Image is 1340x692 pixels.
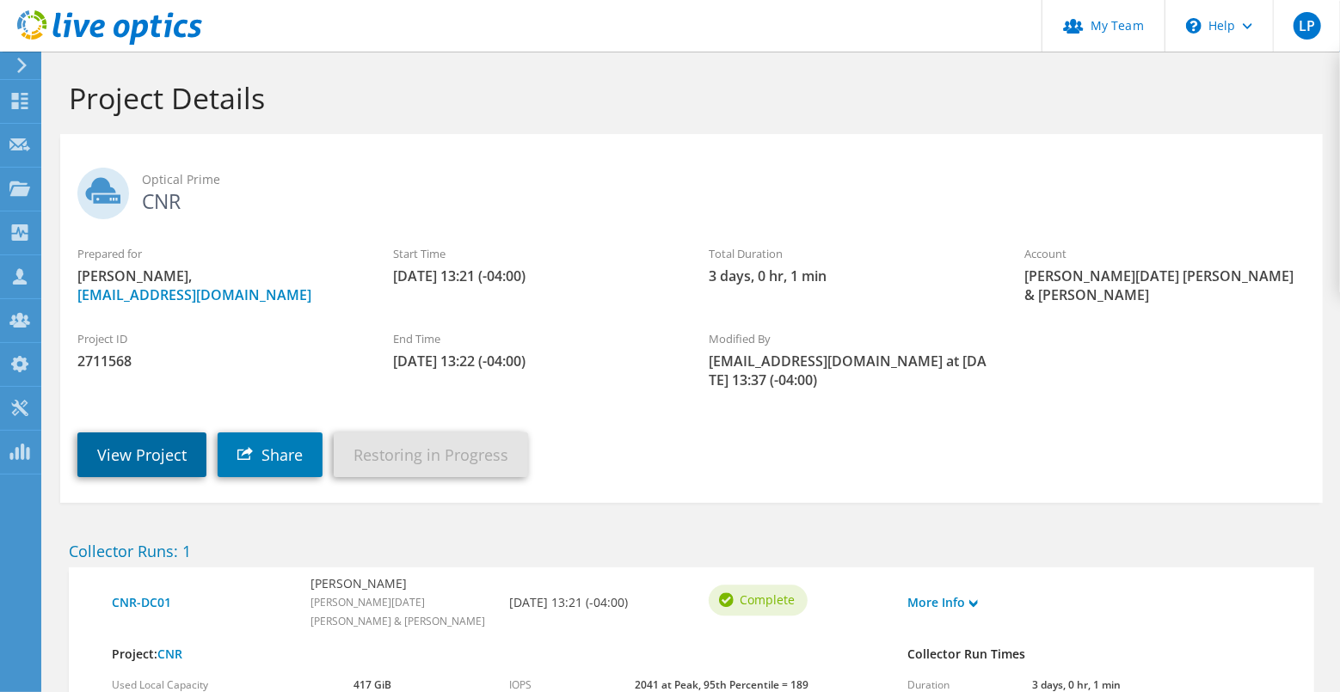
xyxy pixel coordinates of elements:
span: LP [1294,12,1321,40]
h4: Collector Run Times [907,645,1288,664]
label: End Time [393,330,674,347]
b: [PERSON_NAME] [310,574,501,593]
a: [EMAIL_ADDRESS][DOMAIN_NAME] [77,285,311,304]
label: Total Duration [709,245,990,262]
span: Complete [740,591,795,609]
h4: Project: [112,645,890,664]
span: [DATE] 13:22 (-04:00) [393,352,674,370]
b: [DATE] 13:21 (-04:00) [510,593,629,612]
span: 3 days, 0 hr, 1 min [709,266,990,285]
h2: CNR [77,168,1306,211]
label: Prepared for [77,245,359,262]
span: [EMAIL_ADDRESS][DOMAIN_NAME] at [DATE] 13:37 (-04:00) [709,352,990,389]
a: Share [218,432,323,477]
span: [PERSON_NAME], [77,266,359,304]
a: View Project [77,432,206,477]
a: Restoring in Progress [334,432,528,477]
label: Modified By [709,330,990,347]
svg: \n [1186,18,1202,34]
span: Optical Prime [142,170,1306,189]
h2: Collector Runs: 1 [69,542,1314,560]
h1: Project Details [69,80,1306,116]
a: More Info [907,593,978,612]
a: CNR [157,646,182,662]
span: [PERSON_NAME][DATE] [PERSON_NAME] & [PERSON_NAME] [1024,266,1306,304]
label: Start Time [393,245,674,262]
label: Project ID [77,330,359,347]
a: CNR-DC01 [112,593,293,612]
label: Account [1024,245,1306,262]
span: 2711568 [77,352,359,370]
span: [PERSON_NAME][DATE] [PERSON_NAME] & [PERSON_NAME] [310,595,485,628]
span: [DATE] 13:21 (-04:00) [393,266,674,285]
